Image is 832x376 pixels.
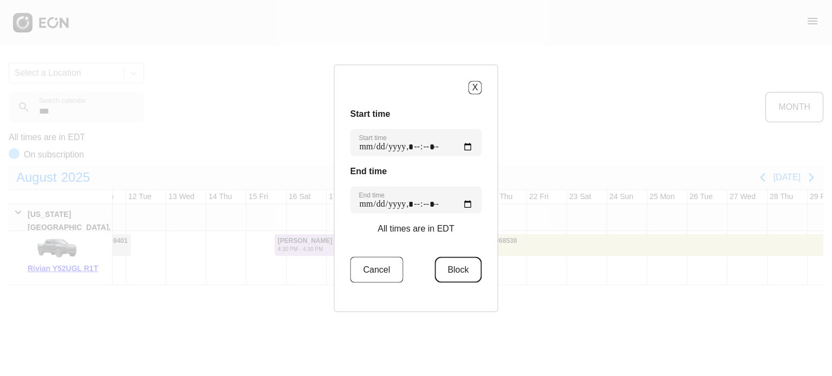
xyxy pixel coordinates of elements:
[359,190,385,199] label: End time
[350,164,482,177] h3: End time
[469,81,482,94] button: X
[350,107,482,120] h3: Start time
[434,256,482,282] button: Block
[359,133,387,142] label: Start time
[378,222,454,235] p: All times are in EDT
[350,256,404,282] button: Cancel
